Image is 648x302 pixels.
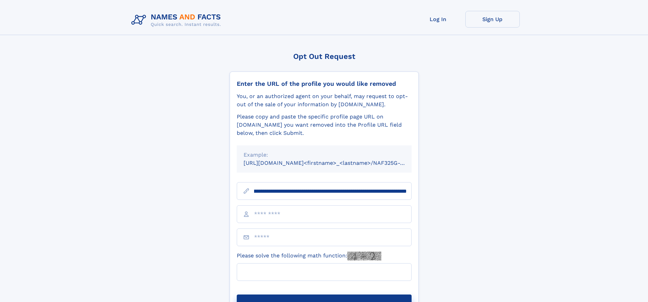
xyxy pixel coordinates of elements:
[129,11,227,29] img: Logo Names and Facts
[465,11,520,28] a: Sign Up
[237,92,412,109] div: You, or an authorized agent on your behalf, may request to opt-out of the sale of your informatio...
[411,11,465,28] a: Log In
[230,52,419,61] div: Opt Out Request
[237,113,412,137] div: Please copy and paste the specific profile page URL on [DOMAIN_NAME] you want removed into the Pr...
[237,80,412,88] div: Enter the URL of the profile you would like removed
[237,252,381,260] label: Please solve the following math function:
[244,160,425,166] small: [URL][DOMAIN_NAME]<firstname>_<lastname>/NAF325G-xxxxxxxx
[244,151,405,159] div: Example:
